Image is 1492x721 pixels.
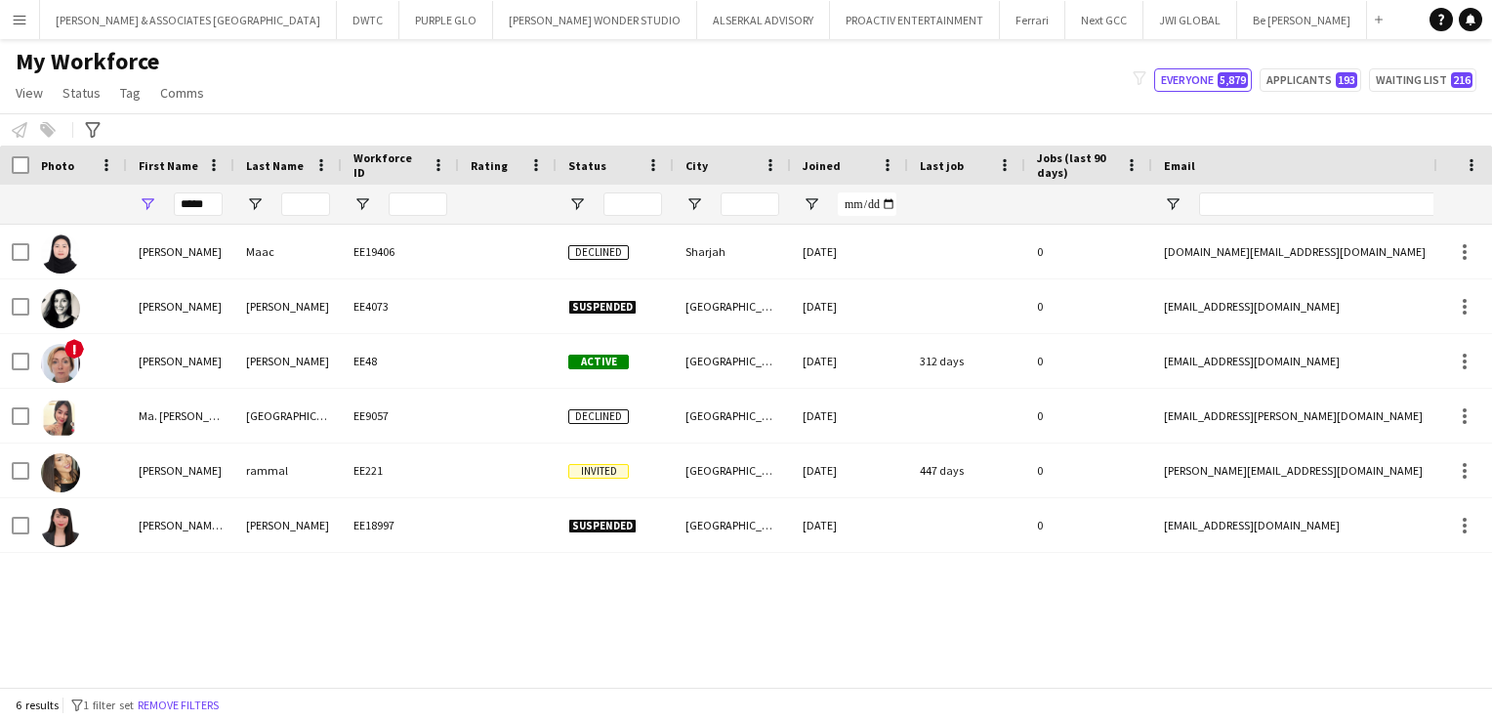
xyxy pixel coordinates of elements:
[41,289,80,328] img: Donna Hans
[791,389,908,443] div: [DATE]
[120,84,141,102] span: Tag
[41,508,80,547] img: Maria Donna Barbecho
[246,195,264,213] button: Open Filter Menu
[568,519,637,533] span: Suspended
[838,192,896,216] input: Joined Filter Input
[342,389,459,443] div: EE9057
[1037,150,1117,180] span: Jobs (last 90 days)
[353,150,424,180] span: Workforce ID
[64,339,84,359] span: !
[908,444,1025,497] div: 447 days
[41,453,80,492] img: madonna rammal
[568,409,629,424] span: Declined
[568,195,586,213] button: Open Filter Menu
[1369,68,1476,92] button: Waiting list216
[389,192,447,216] input: Workforce ID Filter Input
[1164,158,1195,173] span: Email
[721,192,779,216] input: City Filter Input
[127,279,234,333] div: [PERSON_NAME]
[791,444,908,497] div: [DATE]
[791,225,908,278] div: [DATE]
[1237,1,1367,39] button: Be [PERSON_NAME]
[1451,72,1472,88] span: 216
[1336,72,1357,88] span: 193
[1000,1,1065,39] button: Ferrari
[674,334,791,388] div: [GEOGRAPHIC_DATA]
[8,80,51,106] a: View
[139,195,156,213] button: Open Filter Menu
[139,158,198,173] span: First Name
[342,279,459,333] div: EE4073
[246,158,304,173] span: Last Name
[234,334,342,388] div: [PERSON_NAME]
[234,389,342,443] div: [GEOGRAPHIC_DATA]
[1025,279,1152,333] div: 0
[152,80,212,106] a: Comms
[1260,68,1361,92] button: Applicants193
[674,389,791,443] div: [GEOGRAPHIC_DATA]
[127,498,234,552] div: [PERSON_NAME] [PERSON_NAME]
[41,344,80,383] img: Donna Stratton
[674,279,791,333] div: [GEOGRAPHIC_DATA]
[174,192,223,216] input: First Name Filter Input
[568,300,637,315] span: Suspended
[1065,1,1143,39] button: Next GCC
[127,389,234,443] div: Ma. [PERSON_NAME]
[41,234,80,274] img: Donna Grace Maac
[908,334,1025,388] div: 312 days
[127,334,234,388] div: [PERSON_NAME]
[342,444,459,497] div: EE221
[674,444,791,497] div: [GEOGRAPHIC_DATA]
[791,279,908,333] div: [DATE]
[281,192,330,216] input: Last Name Filter Input
[1025,334,1152,388] div: 0
[134,695,223,716] button: Remove filters
[1154,68,1252,92] button: Everyone5,879
[674,498,791,552] div: [GEOGRAPHIC_DATA]
[41,399,80,438] img: Ma. Donna Trinidad
[234,498,342,552] div: [PERSON_NAME]
[112,80,148,106] a: Tag
[791,498,908,552] div: [DATE]
[471,158,508,173] span: Rating
[1218,72,1248,88] span: 5,879
[55,80,108,106] a: Status
[830,1,1000,39] button: PROACTIV ENTERTAINMENT
[83,698,134,712] span: 1 filter set
[920,158,964,173] span: Last job
[81,118,104,142] app-action-btn: Advanced filters
[697,1,830,39] button: ALSERKAL ADVISORY
[568,464,629,479] span: Invited
[568,158,606,173] span: Status
[1143,1,1237,39] button: JWI GLOBAL
[1025,225,1152,278] div: 0
[160,84,204,102] span: Comms
[234,225,342,278] div: Maac
[791,334,908,388] div: [DATE]
[568,355,629,369] span: Active
[342,498,459,552] div: EE18997
[342,334,459,388] div: EE48
[803,195,820,213] button: Open Filter Menu
[603,192,662,216] input: Status Filter Input
[41,158,74,173] span: Photo
[803,158,841,173] span: Joined
[127,225,234,278] div: [PERSON_NAME]
[62,84,101,102] span: Status
[1025,498,1152,552] div: 0
[1025,444,1152,497] div: 0
[342,225,459,278] div: EE19406
[674,225,791,278] div: Sharjah
[1164,195,1181,213] button: Open Filter Menu
[399,1,493,39] button: PURPLE GLO
[234,279,342,333] div: [PERSON_NAME]
[40,1,337,39] button: [PERSON_NAME] & ASSOCIATES [GEOGRAPHIC_DATA]
[353,195,371,213] button: Open Filter Menu
[234,444,342,497] div: rammal
[685,195,703,213] button: Open Filter Menu
[16,47,159,76] span: My Workforce
[685,158,708,173] span: City
[16,84,43,102] span: View
[127,444,234,497] div: [PERSON_NAME]
[1025,389,1152,443] div: 0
